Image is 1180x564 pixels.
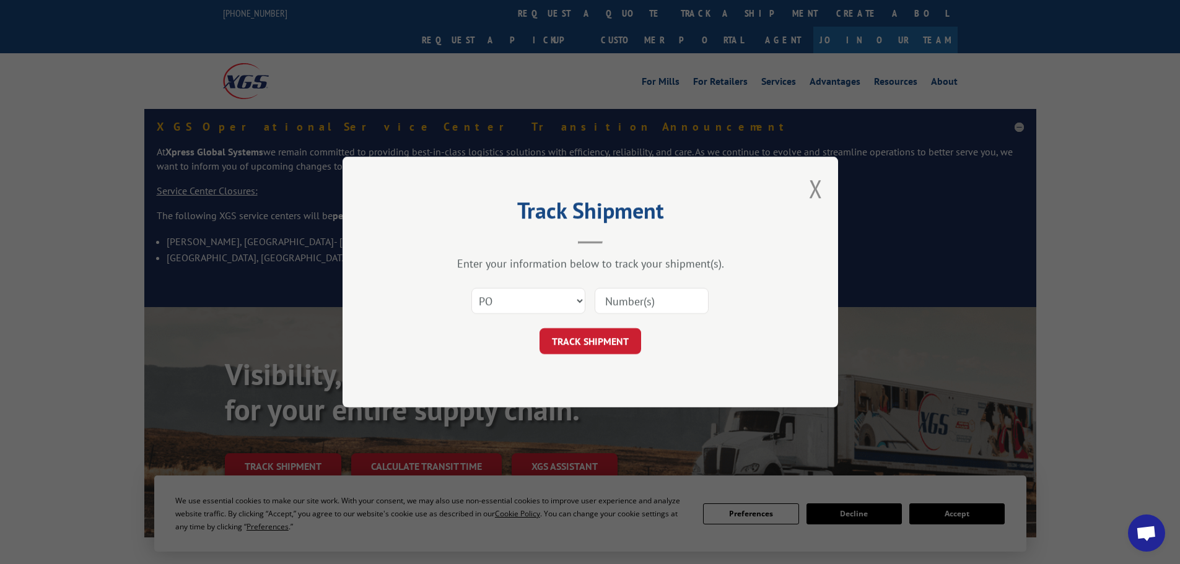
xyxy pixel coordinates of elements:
a: Open chat [1128,514,1165,552]
input: Number(s) [595,288,709,314]
button: TRACK SHIPMENT [540,328,641,354]
button: Close modal [809,172,823,205]
div: Enter your information below to track your shipment(s). [404,256,776,271]
h2: Track Shipment [404,202,776,225]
